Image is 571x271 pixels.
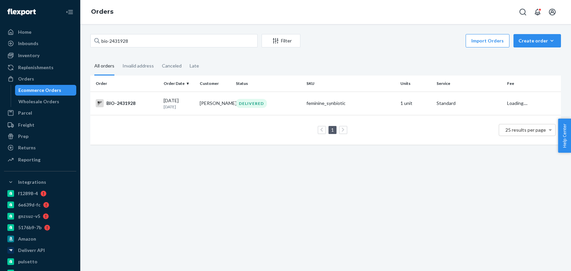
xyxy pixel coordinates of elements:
div: [DATE] [164,97,194,110]
div: Late [190,57,199,75]
div: All orders [94,57,114,76]
a: pulsetto [4,256,76,267]
div: Deliverr API [18,247,45,254]
a: Parcel [4,108,76,118]
div: Invalid address [122,57,154,75]
span: 25 results per page [505,127,546,133]
button: Import Orders [466,34,509,47]
a: Page 1 is your current page [330,127,335,133]
div: feminine_synbiotic [306,100,395,107]
p: [DATE] [164,104,194,110]
div: pulsetto [18,258,37,265]
a: gnzsuz-v5 [4,211,76,222]
div: Integrations [18,179,46,185]
a: Home [4,27,76,37]
button: Help Center [558,119,571,153]
td: [PERSON_NAME] [197,92,233,115]
th: Order [90,76,161,92]
a: Orders [91,8,113,15]
a: 6e639d-fc [4,199,76,210]
img: Flexport logo [7,9,36,15]
div: Ecommerce Orders [18,87,61,94]
div: Wholesale Orders [18,98,59,105]
a: Orders [4,74,76,84]
th: Units [398,76,434,92]
th: Order Date [161,76,197,92]
a: Freight [4,120,76,130]
div: gnzsuz-v5 [18,213,40,220]
td: Loading.... [504,92,561,115]
div: Returns [18,144,36,151]
div: Orders [18,76,34,82]
a: Inbounds [4,38,76,49]
a: Replenishments [4,62,76,73]
a: Wholesale Orders [15,96,77,107]
th: Status [233,76,304,92]
button: Close Navigation [63,5,76,19]
a: f12898-4 [4,188,76,199]
a: Returns [4,142,76,153]
button: Open Search Box [516,5,530,19]
button: Open notifications [531,5,544,19]
div: Amazon [18,236,36,242]
div: Create order [518,37,556,44]
div: Filter [262,37,300,44]
div: Replenishments [18,64,54,71]
a: Deliverr API [4,245,76,256]
a: Inventory [4,50,76,61]
div: DELIVERED [236,99,267,108]
th: SKU [304,76,398,92]
div: Inbounds [18,40,38,47]
div: Customer [200,81,230,86]
div: Home [18,29,31,35]
th: Service [434,76,504,92]
div: Reporting [18,156,40,163]
ol: breadcrumbs [86,2,119,22]
button: Create order [513,34,561,47]
input: Search orders [90,34,258,47]
div: Parcel [18,110,32,116]
th: Fee [504,76,561,92]
div: Canceled [162,57,182,75]
p: Standard [437,100,502,107]
button: Open account menu [546,5,559,19]
a: 5176b9-7b [4,222,76,233]
div: Freight [18,122,34,128]
div: Inventory [18,52,39,59]
div: Prep [18,133,28,140]
div: 6e639d-fc [18,201,40,208]
div: f12898-4 [18,190,38,197]
a: Reporting [4,154,76,165]
td: 1 unit [398,92,434,115]
button: Integrations [4,177,76,187]
a: Amazon [4,234,76,244]
a: Ecommerce Orders [15,85,77,96]
div: 5176b9-7b [18,224,41,231]
button: Filter [262,34,300,47]
div: BIO-2431928 [96,99,158,107]
a: Prep [4,131,76,142]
